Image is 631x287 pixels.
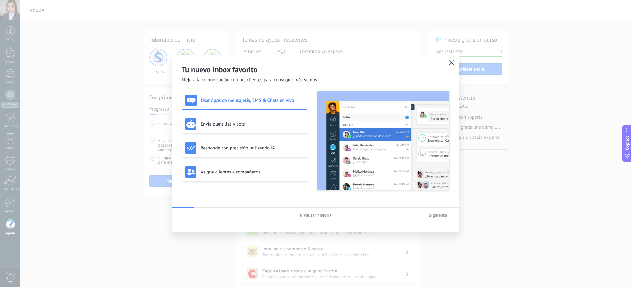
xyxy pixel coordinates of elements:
h2: Tu nuevo inbox favorito [182,65,450,74]
h3: Responde con precisión utilizando IA [201,145,304,151]
span: Mejora la comunicación con tus clientes para conseguir más ventas. [182,77,318,83]
button: Siguiente [426,210,450,220]
h3: Asigna clientes a compañeros [201,169,304,175]
h3: Envía plantillas y bots [201,121,304,127]
span: Siguiente [429,213,447,217]
span: Pausar historia [304,213,332,217]
span: Copilot [624,136,630,150]
h3: Usar Apps de mensajería, SMS & Chats en vivo [201,97,303,103]
button: Pausar historia [297,210,335,220]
